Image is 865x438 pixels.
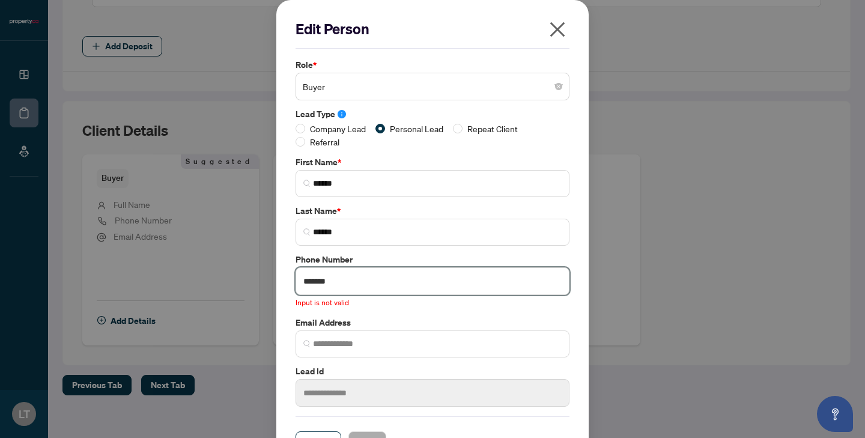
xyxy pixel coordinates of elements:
[296,19,569,38] h2: Edit Person
[303,75,562,98] span: Buyer
[463,122,523,135] span: Repeat Client
[296,298,349,307] span: Input is not valid
[303,228,311,236] img: search_icon
[296,58,569,71] label: Role
[338,110,346,118] span: info-circle
[296,365,569,378] label: Lead Id
[296,316,569,329] label: Email Address
[305,135,344,148] span: Referral
[296,204,569,217] label: Last Name
[555,83,562,90] span: close-circle
[385,122,448,135] span: Personal Lead
[305,122,371,135] span: Company Lead
[296,156,569,169] label: First Name
[303,180,311,187] img: search_icon
[817,396,853,432] button: Open asap
[303,340,311,347] img: search_icon
[548,20,567,39] span: close
[296,108,569,121] label: Lead Type
[296,253,569,266] label: Phone Number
